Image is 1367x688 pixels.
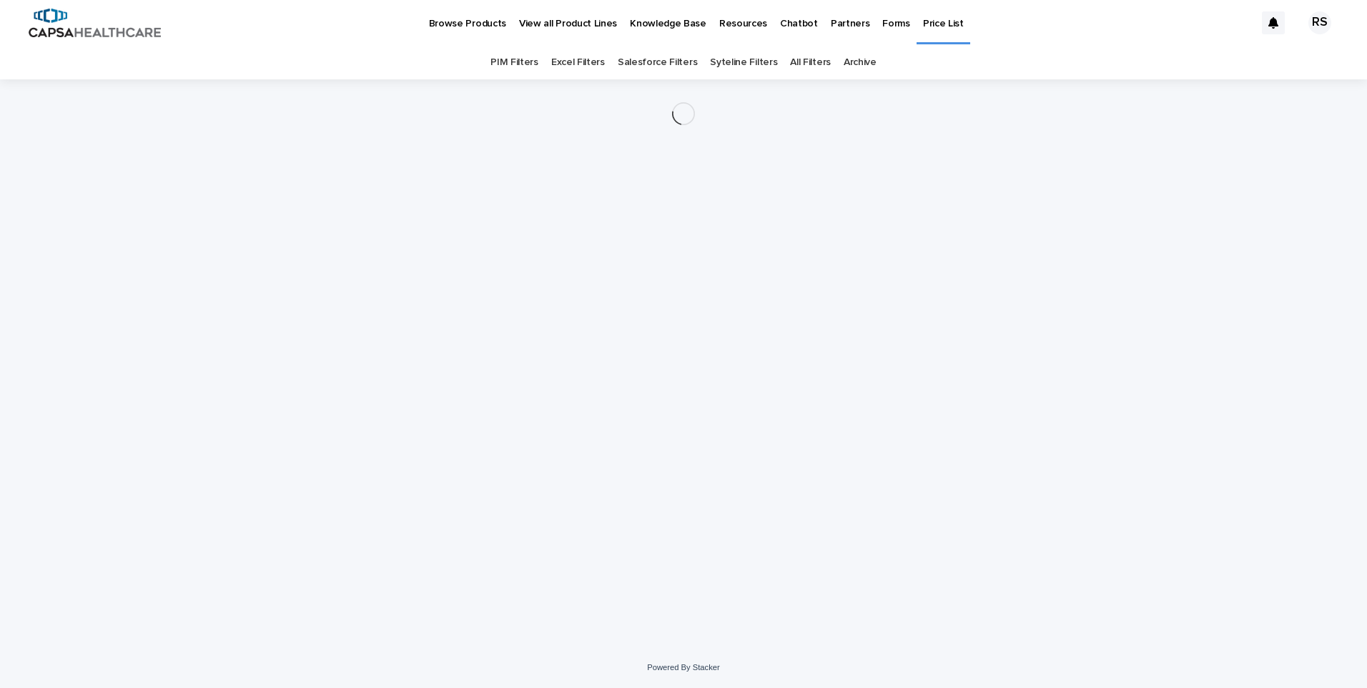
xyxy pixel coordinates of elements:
a: All Filters [790,46,831,79]
a: Syteline Filters [710,46,777,79]
div: RS [1308,11,1331,34]
a: Archive [844,46,877,79]
a: PIM Filters [490,46,538,79]
img: B5p4sRfuTuC72oLToeu7 [29,9,161,37]
a: Powered By Stacker [647,663,719,672]
a: Salesforce Filters [618,46,697,79]
a: Excel Filters [551,46,605,79]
